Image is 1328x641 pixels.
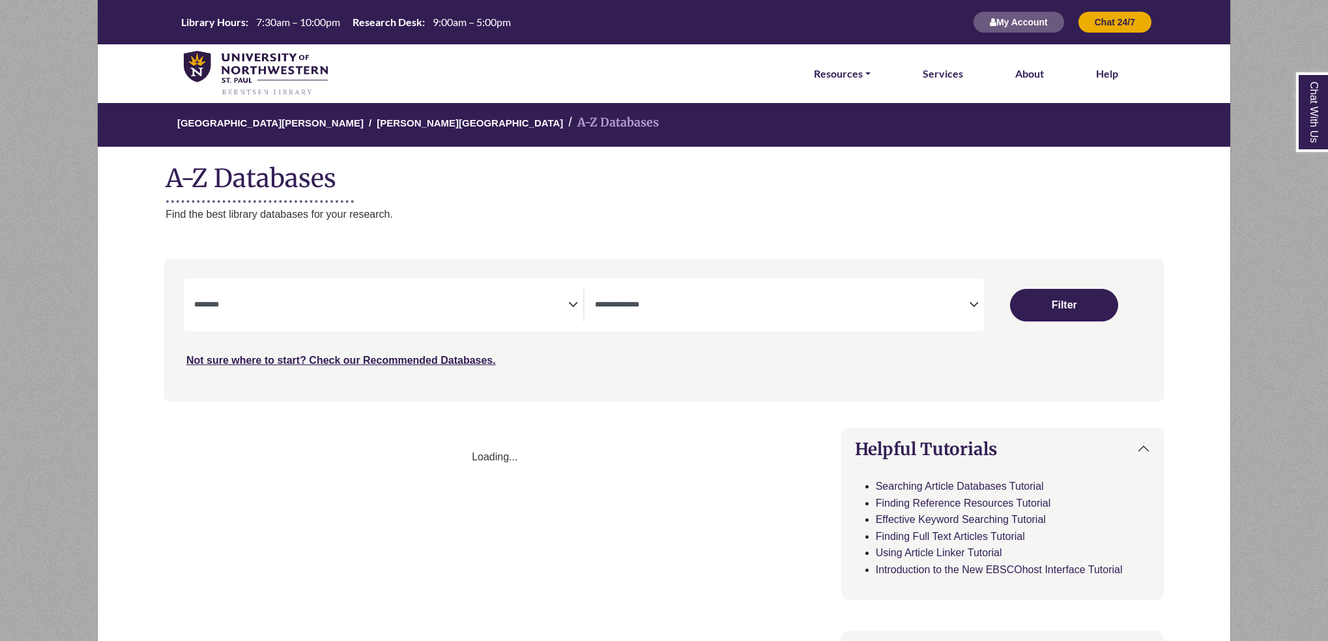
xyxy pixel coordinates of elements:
[164,259,1164,401] nav: Search filters
[814,65,871,82] a: Resources
[876,514,1046,525] a: Effective Keyword Searching Tutorial
[377,115,563,128] a: [PERSON_NAME][GEOGRAPHIC_DATA]
[595,301,969,311] textarea: Filter
[186,355,496,366] a: Not sure where to start? Check our Recommended Databases.
[176,15,516,30] a: Hours Today
[177,115,364,128] a: [GEOGRAPHIC_DATA][PERSON_NAME]
[1078,11,1152,33] button: Chat 24/7
[973,11,1065,33] button: My Account
[876,481,1044,492] a: Searching Article Databases Tutorial
[842,428,1163,470] button: Helpful Tutorials
[563,113,659,132] li: A-Z Databases
[973,16,1065,27] a: My Account
[876,564,1123,575] a: Introduction to the New EBSCOhost Interface Tutorial
[876,547,1002,558] a: Using Article Linker Tutorial
[184,51,328,97] img: library_home
[1096,65,1118,82] a: Help
[97,102,1230,147] nav: breadcrumb
[923,65,963,82] a: Services
[1078,16,1152,27] a: Chat 24/7
[876,531,1025,542] a: Finding Full Text Articles Tutorial
[1015,65,1044,82] a: About
[433,16,511,28] span: 9:00am – 5:00pm
[164,449,826,466] div: Loading...
[1010,289,1118,321] button: Submit for Search Results
[194,301,568,311] textarea: Filter
[256,16,340,28] span: 7:30am – 10:00pm
[347,15,426,29] th: Research Desk:
[876,498,1051,509] a: Finding Reference Resources Tutorial
[166,206,1230,223] p: Find the best library databases for your research.
[176,15,249,29] th: Library Hours:
[176,15,516,27] table: Hours Today
[98,153,1230,193] h1: A-Z Databases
